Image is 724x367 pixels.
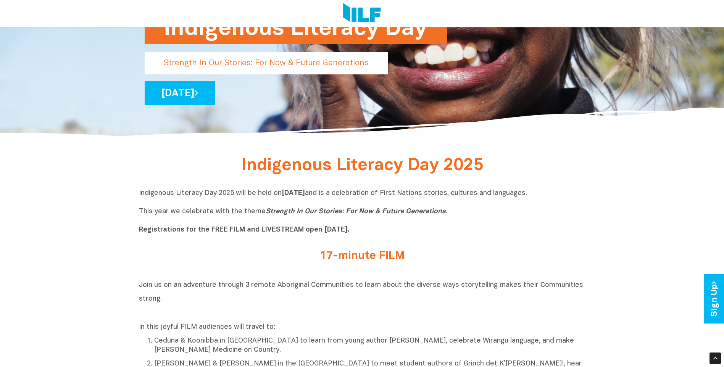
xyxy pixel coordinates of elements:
[139,323,585,332] p: In this joyful FILM audiences will travel to:
[139,189,585,235] p: Indigenous Literacy Day 2025 will be held on and is a celebration of First Nations stories, cultu...
[139,227,350,233] b: Registrations for the FREE FILM and LIVESTREAM open [DATE].
[219,250,505,262] h2: 17-minute FILM
[282,190,305,196] b: [DATE]
[145,52,388,74] p: Strength In Our Stories: For Now & Future Generations
[145,81,215,105] a: [DATE]
[241,158,483,174] span: Indigenous Literacy Day 2025
[164,13,428,44] h1: Indigenous Literacy Day
[266,208,446,215] i: Strength In Our Stories: For Now & Future Generations
[139,282,583,302] span: Join us on an adventure through 3 remote Aboriginal Communities to learn about the diverse ways s...
[709,353,721,364] div: Scroll Back to Top
[343,3,381,24] img: Logo
[154,336,585,355] p: Ceduna & Koonibba in [GEOGRAPHIC_DATA] to learn from young author [PERSON_NAME], celebrate Wirang...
